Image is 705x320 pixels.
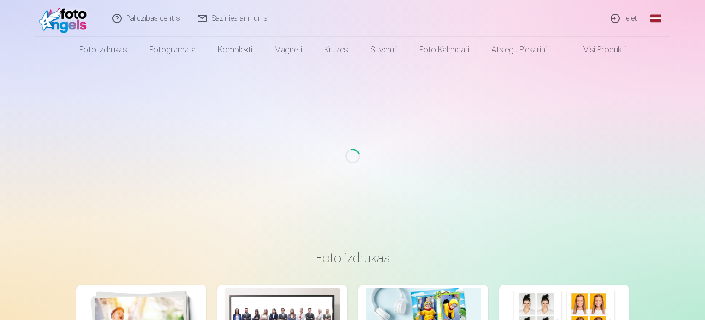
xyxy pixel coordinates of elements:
h3: Foto izdrukas [84,250,622,266]
a: Foto kalendāri [408,37,480,63]
a: Atslēgu piekariņi [480,37,558,63]
a: Krūzes [313,37,359,63]
a: Komplekti [207,37,263,63]
img: /fa1 [39,4,92,33]
a: Magnēti [263,37,313,63]
a: Visi produkti [558,37,637,63]
a: Foto izdrukas [68,37,138,63]
a: Suvenīri [359,37,408,63]
a: Fotogrāmata [138,37,207,63]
